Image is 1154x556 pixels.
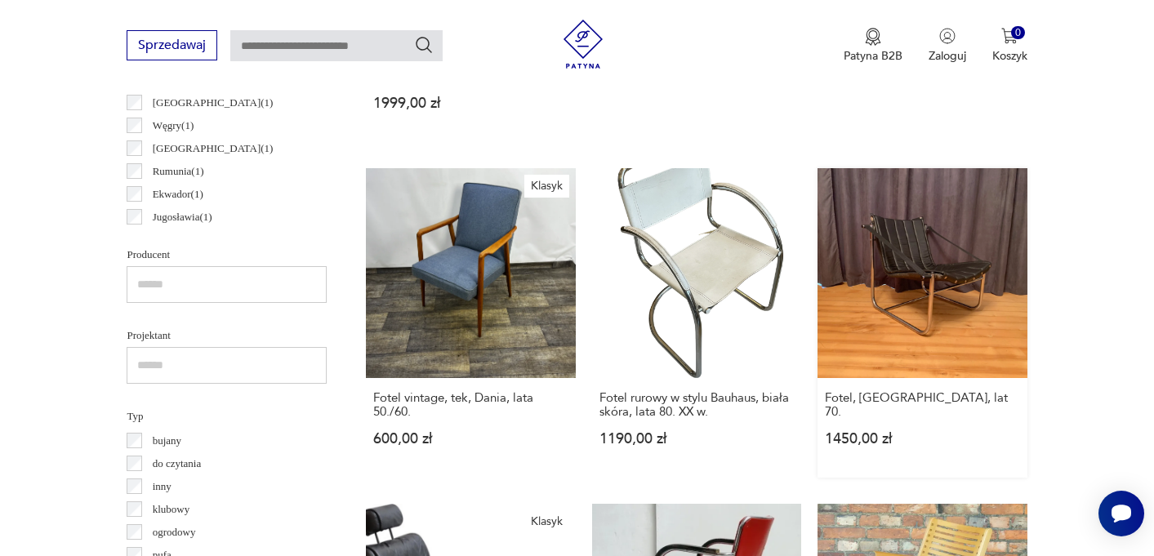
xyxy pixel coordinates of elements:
p: Węgry ( 1 ) [153,117,194,135]
button: Sprzedawaj [127,30,217,60]
p: [GEOGRAPHIC_DATA] ( 1 ) [153,140,274,158]
p: Projektant [127,327,327,345]
button: Szukaj [414,35,434,55]
p: Rumunia ( 1 ) [153,162,204,180]
a: Ikona medaluPatyna B2B [844,28,902,64]
h3: Fotel rurowy w stylu Bauhaus, biała skóra, lata 80. XX w. [599,391,794,419]
h3: Fotel, [GEOGRAPHIC_DATA], lat 70. [825,391,1019,419]
button: Patyna B2B [844,28,902,64]
img: Ikonka użytkownika [939,28,956,44]
p: 1999,00 zł [373,96,568,110]
p: Patyna B2B [844,48,902,64]
iframe: Smartsupp widget button [1098,491,1144,536]
div: 0 [1011,26,1025,40]
a: KlasykFotel vintage, tek, Dania, lata 50./60.Fotel vintage, tek, Dania, lata 50./60.600,00 zł [366,168,575,477]
a: Fotel, Włochy, lat 70.Fotel, [GEOGRAPHIC_DATA], lat 70.1450,00 zł [818,168,1027,477]
h3: Fotel vintage, tek, Dania, lata 50./60. [373,391,568,419]
p: inny [153,478,172,496]
a: Sprzedawaj [127,41,217,52]
img: Patyna - sklep z meblami i dekoracjami vintage [559,20,608,69]
p: klubowy [153,500,190,518]
p: Jugosławia ( 1 ) [153,208,212,226]
button: Zaloguj [929,28,966,64]
p: [GEOGRAPHIC_DATA] ( 1 ) [153,94,274,112]
p: Koszyk [992,48,1027,64]
button: 0Koszyk [992,28,1027,64]
p: do czytania [153,455,202,473]
p: 600,00 zł [373,432,568,446]
p: ogrodowy [153,523,196,541]
p: Typ [127,407,327,425]
p: 1190,00 zł [599,432,794,446]
p: Ekwador ( 1 ) [153,185,203,203]
img: Ikona koszyka [1001,28,1018,44]
p: 1450,00 zł [825,432,1019,446]
a: Fotel rurowy w stylu Bauhaus, biała skóra, lata 80. XX w.Fotel rurowy w stylu Bauhaus, biała skór... [592,168,801,477]
p: bujany [153,432,181,450]
p: Producent [127,246,327,264]
img: Ikona medalu [865,28,881,46]
p: Zaloguj [929,48,966,64]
